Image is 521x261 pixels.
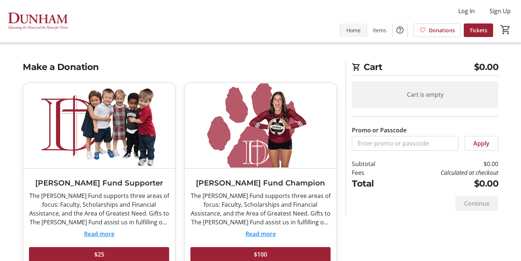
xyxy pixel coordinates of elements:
[413,23,461,37] a: Donations
[367,23,392,37] a: Items
[84,229,114,238] button: Read more
[484,5,517,17] button: Sign Up
[352,81,498,108] div: Cart is empty
[489,7,511,15] span: Sign Up
[464,136,498,151] button: Apply
[245,229,276,238] button: Read more
[254,250,267,259] span: $100
[394,159,498,168] td: $0.00
[23,60,337,74] h2: Make a Donation
[373,26,386,34] span: Items
[474,60,499,74] span: $0.00
[499,23,512,36] button: Cart
[429,26,455,34] span: Donations
[340,23,367,37] a: Home
[352,136,459,151] input: Enter promo or passcode
[464,23,493,37] a: Tickets
[94,250,104,259] span: $25
[185,83,336,168] img: Dunham Fund Champion
[394,168,498,177] td: Calculated at checkout
[352,159,394,168] td: Subtotal
[23,83,175,168] img: Dunham Fund Supporter
[29,177,169,188] h3: [PERSON_NAME] Fund Supporter
[352,60,498,76] h2: Cart
[473,139,489,148] span: Apply
[393,23,407,37] button: Help
[4,3,70,40] img: The Dunham School's Logo
[190,177,331,188] h3: [PERSON_NAME] Fund Champion
[190,191,331,227] div: The [PERSON_NAME] Fund supports three areas of focus: Faculty, Scholarships and Financial Assista...
[394,177,498,190] td: $0.00
[352,177,394,190] td: Total
[346,26,361,34] span: Home
[458,7,475,15] span: Log In
[470,26,487,34] span: Tickets
[452,5,481,17] button: Log In
[352,126,407,135] label: Promo or Passcode
[29,191,169,227] div: The [PERSON_NAME] Fund supports three areas of focus: Faculty, Scholarships and Financial Assista...
[352,168,394,177] td: Fees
